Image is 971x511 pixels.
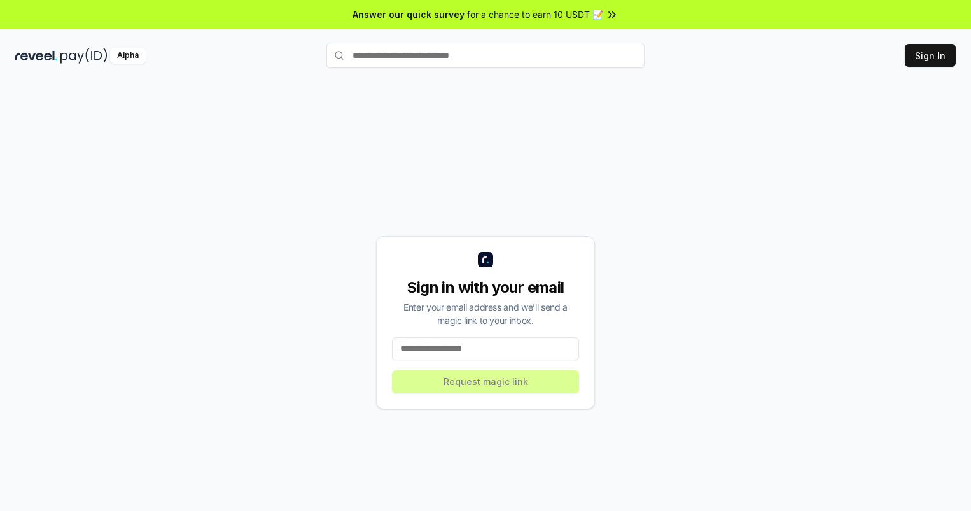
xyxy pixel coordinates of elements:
img: reveel_dark [15,48,58,64]
div: Sign in with your email [392,277,579,298]
button: Sign In [905,44,956,67]
span: for a chance to earn 10 USDT 📝 [467,8,603,21]
img: logo_small [478,252,493,267]
div: Enter your email address and we’ll send a magic link to your inbox. [392,300,579,327]
img: pay_id [60,48,108,64]
span: Answer our quick survey [353,8,465,21]
div: Alpha [110,48,146,64]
